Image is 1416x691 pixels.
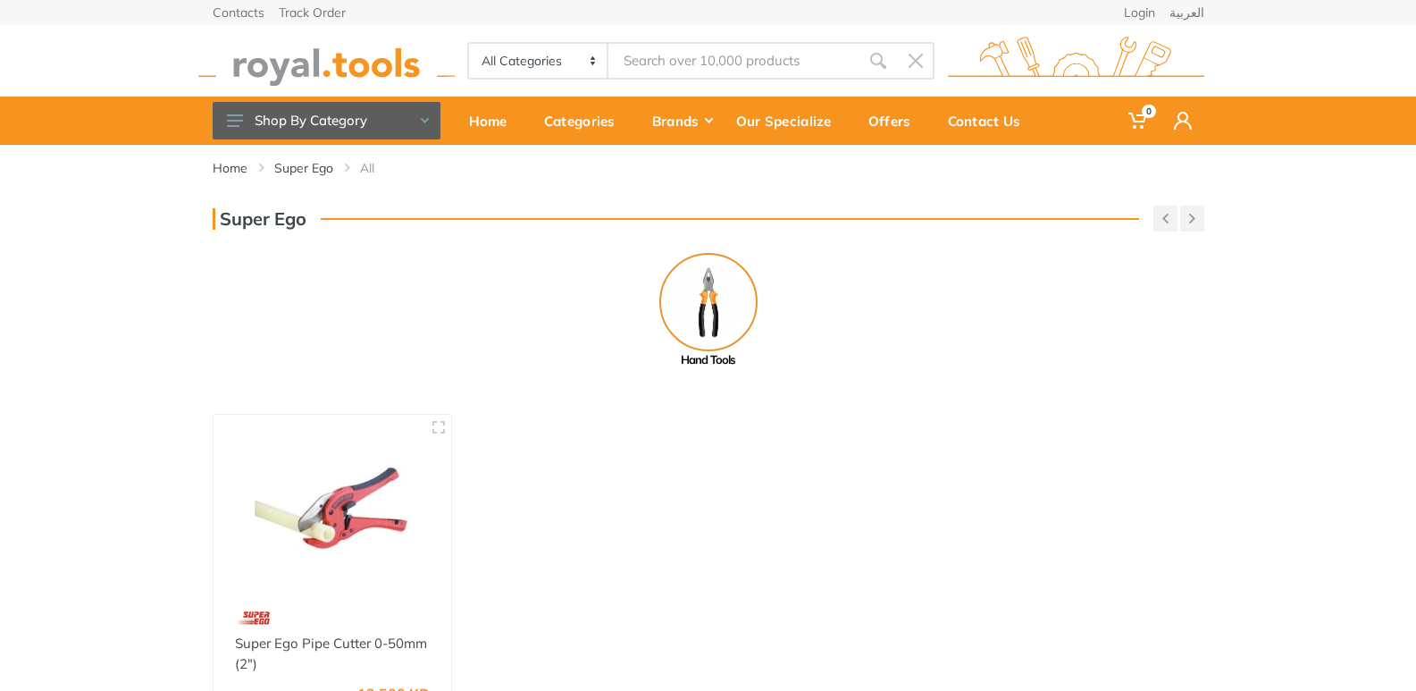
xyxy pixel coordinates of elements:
[948,37,1204,86] img: royal.tools Logo
[856,97,935,145] a: Offers
[235,635,427,672] a: Super Ego Pipe Cutter 0-50mm (2")
[213,159,1204,177] nav: breadcrumb
[935,97,1045,145] a: Contact Us
[213,208,306,230] h3: Super Ego
[279,6,346,19] a: Track Order
[213,159,247,177] a: Home
[457,97,532,145] a: Home
[198,37,455,86] img: royal.tools Logo
[935,102,1045,139] div: Contact Us
[213,6,264,19] a: Contacts
[659,253,758,351] img: Royal - Hand Tools
[235,603,271,634] img: 36.webp
[724,102,856,139] div: Our Specialize
[625,351,791,369] div: Hand Tools
[532,102,640,139] div: Categories
[457,102,532,139] div: Home
[274,159,333,177] a: Super Ego
[532,97,640,145] a: Categories
[1124,6,1155,19] a: Login
[1169,6,1204,19] a: العربية
[608,42,859,80] input: Site search
[469,44,609,78] select: Category
[213,102,440,139] button: Shop By Category
[640,102,724,139] div: Brands
[360,159,401,177] li: All
[1116,97,1161,145] a: 0
[724,97,856,145] a: Our Specialize
[625,253,791,369] a: Hand Tools
[1142,105,1156,118] span: 0
[230,431,436,586] img: Royal Tools - Super Ego Pipe Cutter 0-50mm (2
[856,102,935,139] div: Offers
